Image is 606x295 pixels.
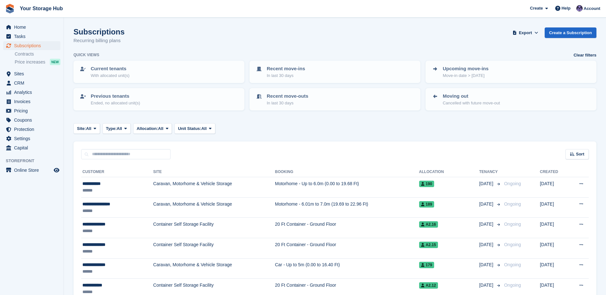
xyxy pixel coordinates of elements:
[479,221,495,228] span: [DATE]
[504,242,521,247] span: Ongoing
[14,116,52,125] span: Coupons
[133,123,172,134] button: Allocation: All
[419,282,438,289] span: A2.12
[3,69,60,78] a: menu
[3,166,60,175] a: menu
[153,197,275,218] td: Caravan, Motorhome & Vehicle Storage
[419,221,438,228] span: A2.16
[178,125,201,132] span: Unit Status:
[419,262,434,268] span: 179
[3,79,60,87] a: menu
[419,181,434,187] span: 190
[479,241,495,248] span: [DATE]
[540,258,568,279] td: [DATE]
[153,258,275,279] td: Caravan, Motorhome & Vehicle Storage
[584,5,600,12] span: Account
[91,93,140,100] p: Previous tenants
[91,100,140,106] p: Ended, no allocated unit(s)
[3,125,60,134] a: menu
[267,65,305,72] p: Recent move-ins
[91,72,129,79] p: With allocated unit(s)
[6,158,64,164] span: Storefront
[504,201,521,207] span: Ongoing
[267,72,305,79] p: In last 30 days
[74,89,244,110] a: Previous tenants Ended, no allocated unit(s)
[3,88,60,97] a: menu
[275,197,419,218] td: Motorhome - 6.01m to 7.0m (19.69 to 22.96 Ft)
[426,89,596,110] a: Moving out Cancelled with future move-out
[14,143,52,152] span: Capital
[479,282,495,289] span: [DATE]
[103,123,131,134] button: Type: All
[14,88,52,97] span: Analytics
[3,41,60,50] a: menu
[17,3,65,14] a: Your Storage Hub
[201,125,207,132] span: All
[14,166,52,175] span: Online Store
[540,238,568,258] td: [DATE]
[576,5,583,11] img: Liam Beddard
[573,52,596,58] a: Clear filters
[15,58,60,65] a: Price increases NEW
[504,262,521,267] span: Ongoing
[14,134,52,143] span: Settings
[504,181,521,186] span: Ongoing
[576,151,584,157] span: Sort
[419,201,434,208] span: 189
[14,97,52,106] span: Invoices
[77,125,86,132] span: Site:
[540,167,568,177] th: Created
[250,89,420,110] a: Recent move-outs In last 30 days
[530,5,543,11] span: Create
[275,258,419,279] td: Car - Up to 5m (0.00 to 16.40 Ft)
[15,59,45,65] span: Price increases
[158,125,164,132] span: All
[3,32,60,41] a: menu
[73,27,125,36] h1: Subscriptions
[275,218,419,238] td: 20 Ft Container - Ground Floor
[562,5,571,11] span: Help
[511,27,540,38] button: Export
[106,125,117,132] span: Type:
[250,61,420,82] a: Recent move-ins In last 30 days
[86,125,91,132] span: All
[275,167,419,177] th: Booking
[545,27,596,38] a: Create a Subscription
[50,59,60,65] div: NEW
[275,238,419,258] td: 20 Ft Container - Ground Floor
[73,123,100,134] button: Site: All
[174,123,215,134] button: Unit Status: All
[137,125,158,132] span: Allocation:
[73,37,125,44] p: Recurring billing plans
[153,167,275,177] th: Site
[3,106,60,115] a: menu
[419,242,438,248] span: A2.15
[3,23,60,32] a: menu
[267,100,308,106] p: In last 30 days
[14,69,52,78] span: Sites
[15,51,60,57] a: Contracts
[479,180,495,187] span: [DATE]
[3,134,60,143] a: menu
[14,125,52,134] span: Protection
[3,143,60,152] a: menu
[419,167,479,177] th: Allocation
[81,167,153,177] th: Customer
[267,93,308,100] p: Recent move-outs
[14,79,52,87] span: CRM
[153,177,275,198] td: Caravan, Motorhome & Vehicle Storage
[117,125,122,132] span: All
[443,93,500,100] p: Moving out
[479,261,495,268] span: [DATE]
[426,61,596,82] a: Upcoming move-ins Move-in date > [DATE]
[479,201,495,208] span: [DATE]
[540,218,568,238] td: [DATE]
[73,52,99,58] h6: Quick views
[443,100,500,106] p: Cancelled with future move-out
[504,222,521,227] span: Ongoing
[14,23,52,32] span: Home
[275,177,419,198] td: Motorhome - Up to 6.0m (0.00 to 19.68 Ft)
[443,72,488,79] p: Move-in date > [DATE]
[14,41,52,50] span: Subscriptions
[74,61,244,82] a: Current tenants With allocated unit(s)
